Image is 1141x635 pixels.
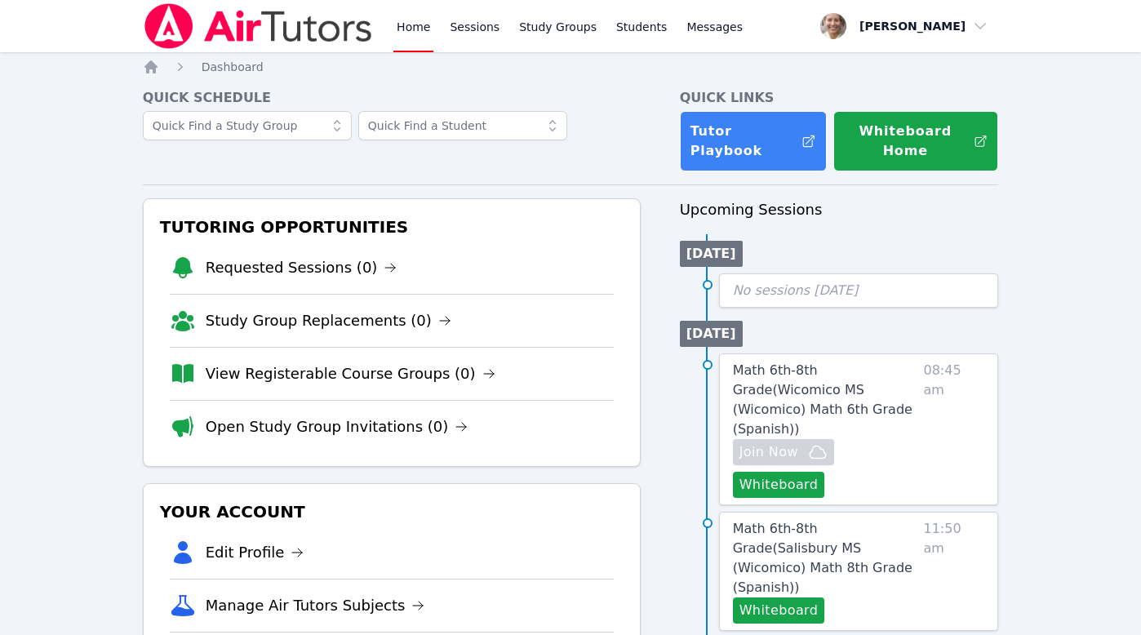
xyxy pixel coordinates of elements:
[206,362,495,385] a: View Registerable Course Groups (0)
[686,19,743,35] span: Messages
[143,88,641,108] h4: Quick Schedule
[358,111,567,140] input: Quick Find a Student
[680,111,827,171] a: Tutor Playbook
[733,521,912,595] span: Math 6th-8th Grade ( Salisbury MS (Wicomico) Math 8th Grade (Spanish) )
[206,309,451,332] a: Study Group Replacements (0)
[143,3,374,49] img: Air Tutors
[733,597,825,624] button: Whiteboard
[206,541,304,564] a: Edit Profile
[206,415,468,438] a: Open Study Group Invitations (0)
[733,439,834,465] button: Join Now
[733,519,917,597] a: Math 6th-8th Grade(Salisbury MS (Wicomico) Math 8th Grade (Spanish))
[157,212,627,242] h3: Tutoring Opportunities
[833,111,999,171] button: Whiteboard Home
[143,111,352,140] input: Quick Find a Study Group
[733,282,859,298] span: No sessions [DATE]
[202,60,264,73] span: Dashboard
[143,59,999,75] nav: Breadcrumb
[202,59,264,75] a: Dashboard
[924,519,985,624] span: 11:50 am
[157,497,627,526] h3: Your Account
[206,594,425,617] a: Manage Air Tutors Subjects
[733,361,917,439] a: Math 6th-8th Grade(Wicomico MS (Wicomico) Math 6th Grade (Spanish))
[206,256,397,279] a: Requested Sessions (0)
[924,361,985,498] span: 08:45 am
[680,321,743,347] li: [DATE]
[733,472,825,498] button: Whiteboard
[680,88,999,108] h4: Quick Links
[733,362,912,437] span: Math 6th-8th Grade ( Wicomico MS (Wicomico) Math 6th Grade (Spanish) )
[739,442,798,462] span: Join Now
[680,198,999,221] h3: Upcoming Sessions
[680,241,743,267] li: [DATE]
